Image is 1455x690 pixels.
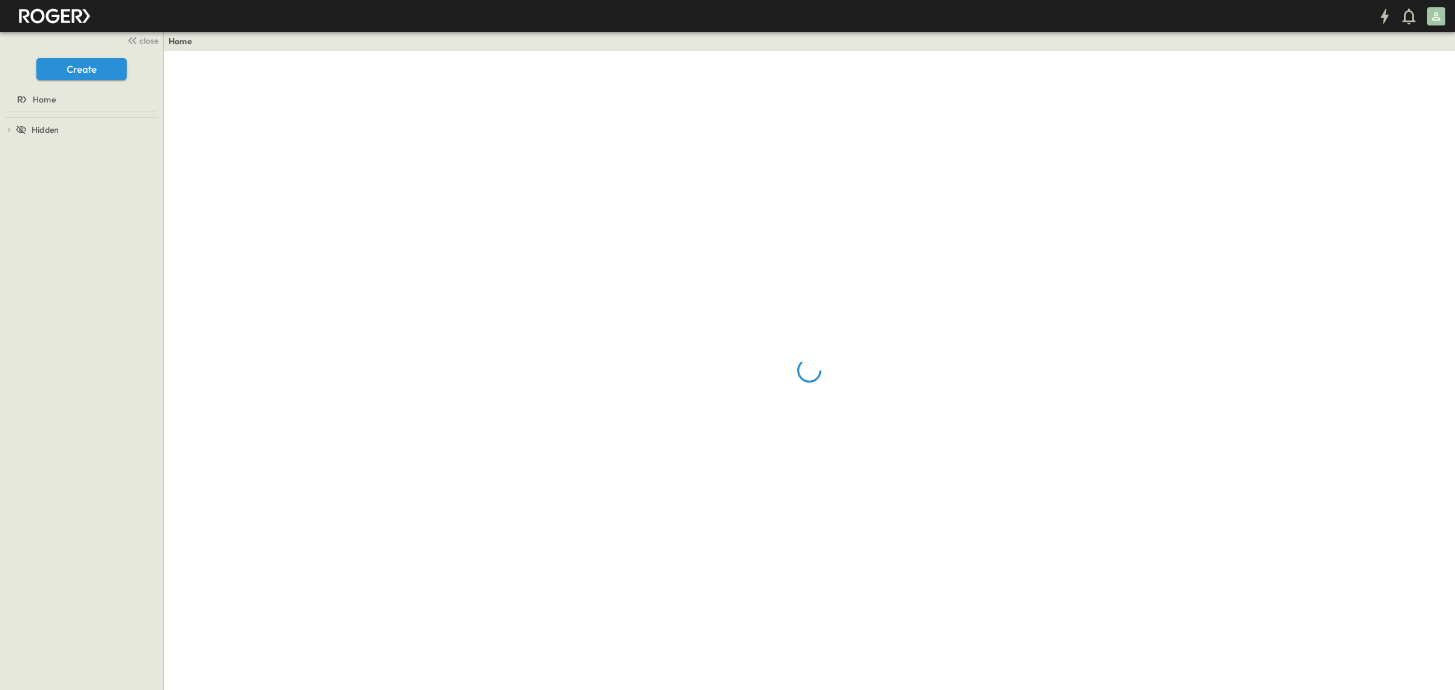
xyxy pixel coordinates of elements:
span: Home [33,93,56,106]
button: Create [36,58,127,80]
button: close [122,32,161,49]
nav: breadcrumbs [169,35,199,47]
span: Hidden [32,124,59,136]
span: close [139,35,158,47]
a: Home [2,91,158,108]
a: Home [169,35,192,47]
